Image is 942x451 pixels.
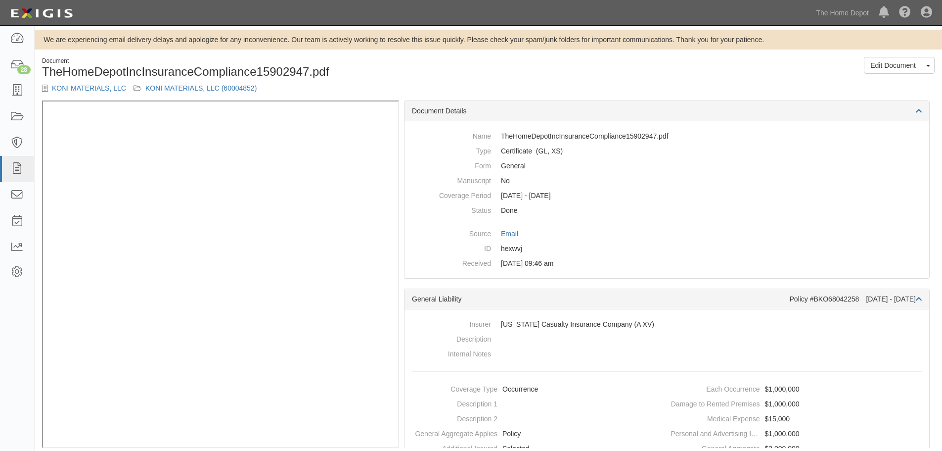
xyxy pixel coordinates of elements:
dt: General Aggregate Applies [408,426,497,439]
dt: Manuscript [412,173,491,186]
dt: Description 2 [408,411,497,424]
a: KONI MATERIALS, LLC [52,84,126,92]
dt: ID [412,241,491,253]
dd: Policy [408,426,663,441]
dd: [DATE] 09:46 am [412,256,922,271]
div: Document Details [404,101,929,121]
dd: Done [412,203,922,218]
dt: Name [412,129,491,141]
dd: Occurrence [408,382,663,397]
dt: Source [412,226,491,239]
dd: [DATE] - [DATE] [412,188,922,203]
dd: No [412,173,922,188]
dt: Status [412,203,491,215]
dt: Each Occurrence [671,382,760,394]
dt: Personal and Advertising Injury [671,426,760,439]
dt: Internal Notes [412,347,491,359]
dt: Medical Expense [671,411,760,424]
div: General Liability [412,294,790,304]
a: Edit Document [864,57,922,74]
dd: $15,000 [671,411,926,426]
div: Policy #BKO68042258 [DATE] - [DATE] [790,294,922,304]
dt: Type [412,144,491,156]
dd: General [412,158,922,173]
a: KONI MATERIALS, LLC (60004852) [145,84,257,92]
div: We are experiencing email delivery delays and apologize for any inconvenience. Our team is active... [35,35,942,45]
dt: Description 1 [408,397,497,409]
dt: Form [412,158,491,171]
img: logo-5460c22ac91f19d4615b14bd174203de0afe785f0fc80cf4dbbc73dc1793850b.png [7,4,76,22]
dd: General Liability Excess/Umbrella Liability [412,144,922,158]
dd: $1,000,000 [671,426,926,441]
dt: Description [412,332,491,344]
dt: Received [412,256,491,268]
dd: $1,000,000 [671,382,926,397]
dd: TheHomeDepotIncInsuranceCompliance15902947.pdf [412,129,922,144]
h1: TheHomeDepotIncInsuranceCompliance15902947.pdf [42,65,481,78]
dt: Coverage Type [408,382,497,394]
dd: $1,000,000 [671,397,926,411]
div: 28 [17,65,31,74]
i: Help Center - Complianz [899,7,911,19]
dt: Coverage Period [412,188,491,200]
dd: hexwvj [412,241,922,256]
dd: [US_STATE] Casualty Insurance Company (A XV) [412,317,922,332]
a: The Home Depot [811,3,874,23]
dt: Damage to Rented Premises [671,397,760,409]
a: Email [501,230,518,238]
div: Document [42,57,481,65]
dt: Insurer [412,317,491,329]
